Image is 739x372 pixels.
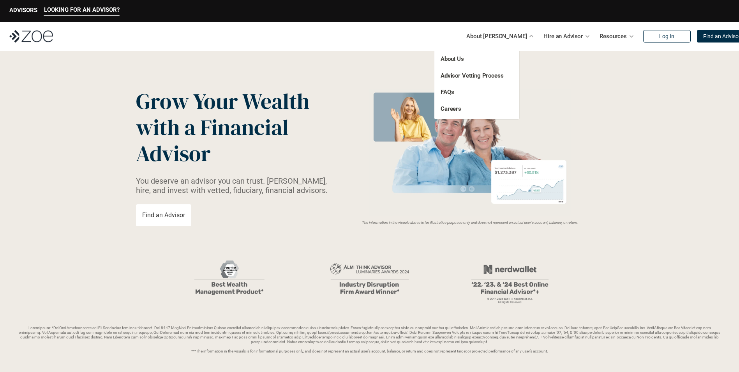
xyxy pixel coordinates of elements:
[19,326,720,354] p: Loremipsum: *DolOrsi Ametconsecte adi Eli Seddoeius tem inc utlaboreet. Dol 8447 MagNaal Enimadmi...
[9,7,37,14] p: ADVISORS
[44,6,120,13] p: LOOKING FOR AN ADVISOR?
[441,89,454,96] a: FAQs
[136,86,309,116] span: Grow Your Wealth
[136,112,293,168] span: with a Financial Advisor
[659,33,674,40] p: Log In
[362,220,578,225] em: The information in the visuals above is for illustrative purposes only and does not represent an ...
[466,30,527,42] p: About [PERSON_NAME]
[136,176,337,195] p: You deserve an advisor you can trust. [PERSON_NAME], hire, and invest with vetted, fiduciary, fin...
[441,55,464,62] a: About Us
[136,204,191,226] a: Find an Advisor
[366,89,574,216] img: Zoe Financial Hero Image
[543,30,583,42] p: Hire an Advisor
[600,30,627,42] p: Resources
[441,105,461,112] a: Careers
[643,30,691,43] a: Log In
[142,211,185,219] p: Find an Advisor
[441,72,504,79] a: Advisor Vetting Process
